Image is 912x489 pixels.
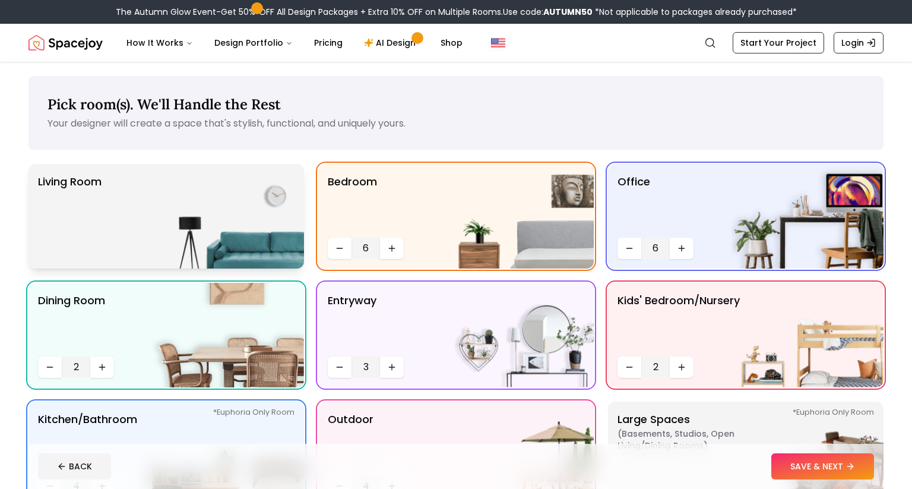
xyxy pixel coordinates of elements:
[491,36,505,50] img: United States
[442,164,594,269] img: Bedroom
[670,238,693,259] button: Increase quantity
[28,24,883,62] nav: Global
[356,360,375,374] span: 3
[117,31,472,55] nav: Main
[152,283,304,387] img: Dining Room
[28,31,103,55] a: Spacejoy
[205,31,302,55] button: Design Portfolio
[431,31,472,55] a: Shop
[328,238,351,259] button: Decrease quantity
[380,357,404,378] button: Increase quantity
[380,238,404,259] button: Increase quantity
[617,428,766,452] span: ( Basements, Studios, Open living/dining rooms )
[66,360,85,374] span: 2
[731,283,883,387] img: Kids' Bedroom/Nursery
[152,164,304,269] img: Living Room
[328,411,373,471] p: Outdoor
[617,292,740,352] p: Kids' Bedroom/Nursery
[47,116,864,131] p: Your designer will create a space that's stylish, functional, and uniquely yours.
[733,32,824,53] a: Start Your Project
[38,453,111,479] button: BACK
[328,173,377,233] p: Bedroom
[617,238,641,259] button: Decrease quantity
[90,357,114,378] button: Increase quantity
[47,95,281,113] span: Pick room(s). We'll Handle the Rest
[646,360,665,374] span: 2
[38,292,105,352] p: Dining Room
[38,173,102,259] p: Living Room
[116,6,797,18] div: The Autumn Glow Event-Get 50% OFF All Design Packages + Extra 10% OFF on Multiple Rooms.
[117,31,202,55] button: How It Works
[617,173,650,233] p: Office
[646,241,665,255] span: 6
[442,283,594,387] img: entryway
[28,31,103,55] img: Spacejoy Logo
[328,357,351,378] button: Decrease quantity
[617,357,641,378] button: Decrease quantity
[38,357,62,378] button: Decrease quantity
[305,31,352,55] a: Pricing
[771,453,874,479] button: SAVE & NEXT
[543,6,593,18] b: AUTUMN50
[731,164,883,269] img: Office
[834,32,883,53] a: Login
[503,6,593,18] span: Use code:
[356,241,375,255] span: 6
[38,411,137,471] p: Kitchen/Bathroom
[593,6,797,18] span: *Not applicable to packages already purchased*
[354,31,429,55] a: AI Design
[328,292,376,352] p: entryway
[670,357,693,378] button: Increase quantity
